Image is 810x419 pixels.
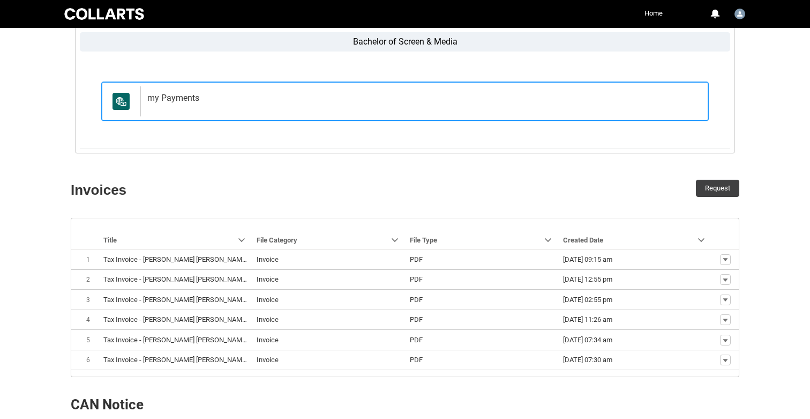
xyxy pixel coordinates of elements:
img: Student.hsalisb.20241416 [734,9,745,19]
lightning-base-formatted-text: PDF [410,356,423,364]
lightning-base-formatted-text: PDF [410,275,423,283]
lightning-base-formatted-text: Invoice [257,315,279,324]
lightning-base-formatted-text: Tax Invoice - [PERSON_NAME] [PERSON_NAME].pdf [103,296,259,304]
lightning-base-formatted-text: Invoice [257,356,279,364]
lightning-base-formatted-text: Invoice [257,336,279,344]
lightning-formatted-date-time: [DATE] 07:30 am [563,356,612,364]
lightning-formatted-date-time: [DATE] 11:26 am [563,315,612,324]
lightning-base-formatted-text: Invoice [257,296,279,304]
lightning-base-formatted-text: PDF [410,296,423,304]
lightning-base-formatted-text: Tax Invoice - [PERSON_NAME] [PERSON_NAME].pdf [103,336,259,344]
lightning-formatted-date-time: [DATE] 12:55 pm [563,275,612,283]
strong: Invoices [71,182,126,198]
h2: my Payments [147,93,697,104]
lightning-base-formatted-text: Invoice [257,255,279,263]
span: My Payments [108,93,134,110]
button: Request [696,180,739,197]
a: my Payments [101,82,709,121]
lightning-base-formatted-text: Tax Invoice - [PERSON_NAME] [PERSON_NAME].pdf [103,315,259,324]
label: Bachelor of Screen & Media [80,32,730,52]
lightning-formatted-date-time: [DATE] 07:34 am [563,336,612,344]
lightning-base-formatted-text: PDF [410,336,423,344]
lightning-base-formatted-text: PDF [410,315,423,324]
lightning-base-formatted-text: PDF [410,255,423,263]
lightning-base-formatted-text: Tax Invoice - [PERSON_NAME] [PERSON_NAME].pdf [103,275,259,283]
lightning-base-formatted-text: Tax Invoice - [PERSON_NAME] [PERSON_NAME].pdf [103,356,259,364]
lightning-base-formatted-text: Tax Invoice - [PERSON_NAME] [PERSON_NAME].pdf [103,255,259,263]
lightning-formatted-date-time: [DATE] 02:55 pm [563,296,612,304]
a: Home [642,5,665,21]
lightning-formatted-date-time: [DATE] 09:15 am [563,255,612,263]
b: CAN Notice [71,396,144,413]
lightning-base-formatted-text: Invoice [257,275,279,283]
button: User Profile Student.hsalisb.20241416 [732,4,748,21]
